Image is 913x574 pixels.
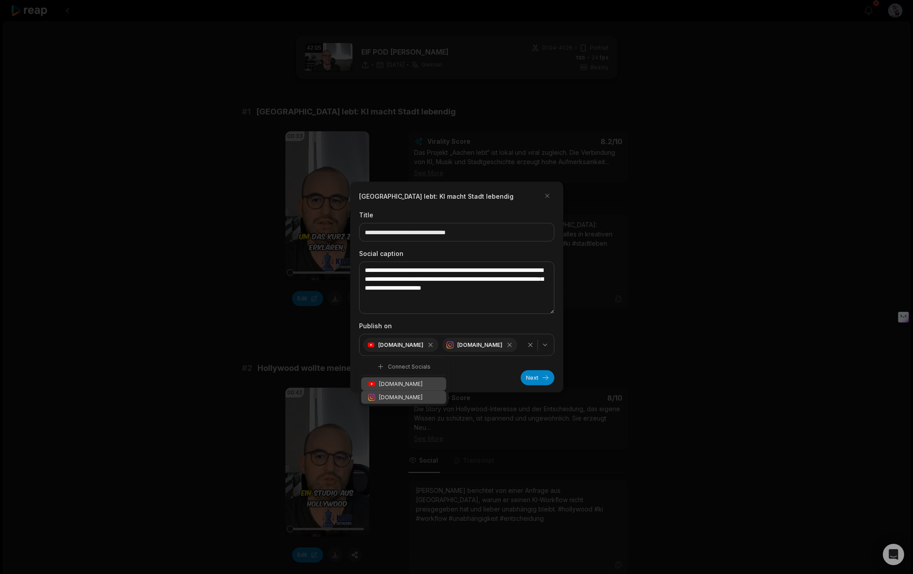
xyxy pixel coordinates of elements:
[359,249,554,258] label: Social caption
[363,338,439,352] div: [DOMAIN_NAME]
[442,338,518,352] div: [DOMAIN_NAME]
[359,321,554,330] label: Publish on
[379,380,423,388] span: [DOMAIN_NAME]
[361,360,447,404] div: Suggestions
[359,210,554,220] label: Title
[359,191,514,201] h2: [GEOGRAPHIC_DATA] lebt: KI macht Stadt lebendig
[388,363,431,371] span: Connect Socials
[521,370,554,385] button: Next
[379,393,423,401] span: [DOMAIN_NAME]
[359,334,554,356] button: [DOMAIN_NAME][DOMAIN_NAME]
